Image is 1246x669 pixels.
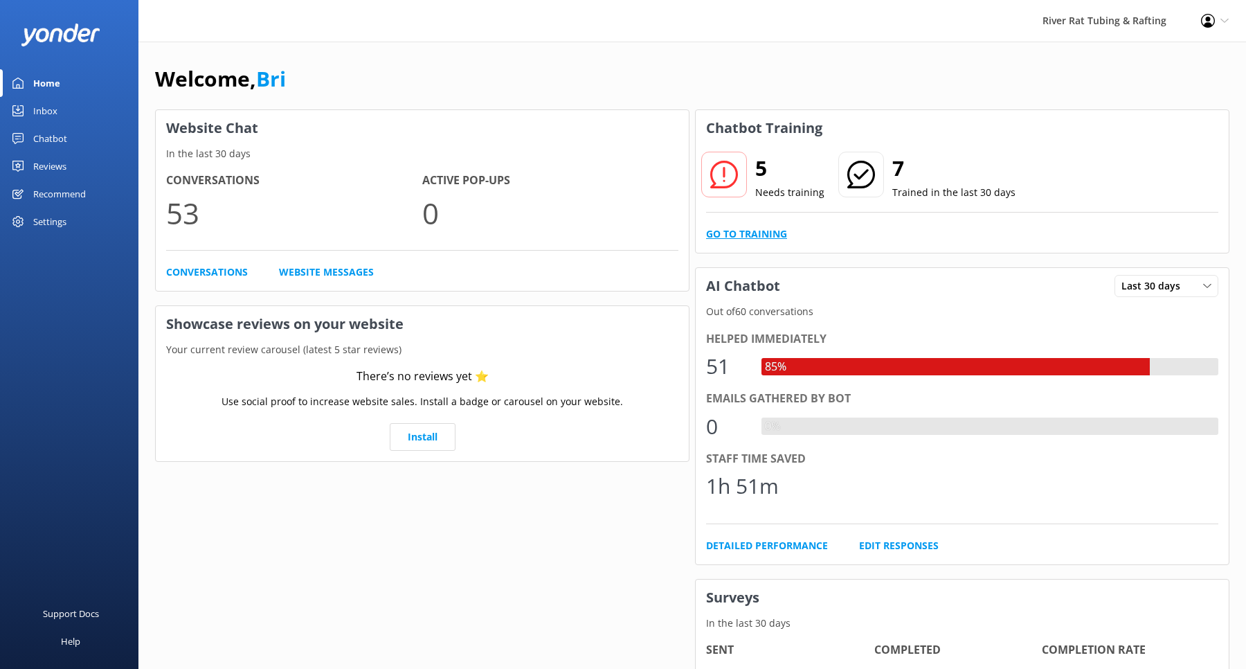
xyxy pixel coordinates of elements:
[706,410,748,443] div: 0
[43,600,99,627] div: Support Docs
[166,190,422,236] p: 53
[892,152,1015,185] h2: 7
[390,423,455,451] a: Install
[706,450,1218,468] div: Staff time saved
[706,538,828,553] a: Detailed Performance
[761,418,784,436] div: 0%
[422,172,678,190] h4: Active Pop-ups
[156,306,689,342] h3: Showcase reviews on your website
[706,641,874,659] h4: Sent
[761,358,790,376] div: 85%
[156,342,689,357] p: Your current review carousel (latest 5 star reviews)
[706,350,748,383] div: 51
[696,580,1229,616] h3: Surveys
[356,368,489,386] div: There’s no reviews yet ⭐
[33,125,67,152] div: Chatbot
[61,627,80,655] div: Help
[422,190,678,236] p: 0
[33,69,60,97] div: Home
[156,110,689,146] h3: Website Chat
[33,208,66,235] div: Settings
[222,394,623,409] p: Use social proof to increase website sales. Install a badge or carousel on your website.
[21,24,100,46] img: yonder-white-logo.png
[706,390,1218,408] div: Emails gathered by bot
[859,538,939,553] a: Edit Responses
[156,146,689,161] p: In the last 30 days
[755,152,824,185] h2: 5
[706,226,787,242] a: Go to Training
[256,64,286,93] a: Bri
[696,268,791,304] h3: AI Chatbot
[696,110,833,146] h3: Chatbot Training
[33,180,86,208] div: Recommend
[755,185,824,200] p: Needs training
[874,641,1042,659] h4: Completed
[279,265,374,280] a: Website Messages
[1042,641,1210,659] h4: Completion Rate
[696,616,1229,631] p: In the last 30 days
[155,62,286,96] h1: Welcome,
[166,265,248,280] a: Conversations
[892,185,1015,200] p: Trained in the last 30 days
[33,152,66,180] div: Reviews
[166,172,422,190] h4: Conversations
[696,304,1229,319] p: Out of 60 conversations
[1121,278,1189,294] span: Last 30 days
[33,97,57,125] div: Inbox
[706,330,1218,348] div: Helped immediately
[706,470,779,503] div: 1h 51m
